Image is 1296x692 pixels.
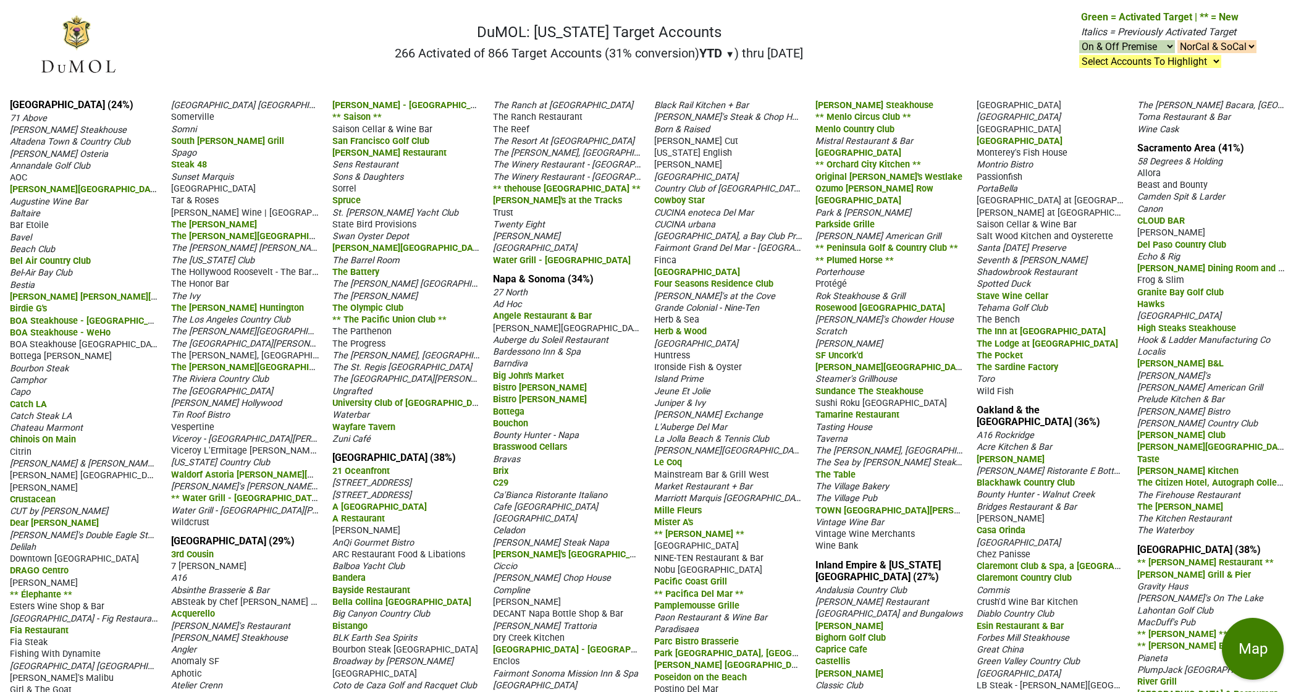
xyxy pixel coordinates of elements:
[171,206,443,218] span: [PERSON_NAME] Wine | [GEOGRAPHIC_DATA], [GEOGRAPHIC_DATA]
[1137,513,1232,524] span: The Kitchen Restaurant
[171,266,324,277] span: The Hollywood Roosevelt - The Barish
[10,183,164,195] span: [PERSON_NAME][GEOGRAPHIC_DATA]
[977,326,1106,337] span: The Inn at [GEOGRAPHIC_DATA]
[815,231,941,242] span: [PERSON_NAME] American Grill
[815,493,877,504] span: The Village Pub
[332,231,409,242] span: Swan Oyster Depot
[1137,502,1223,512] span: The [PERSON_NAME]
[1137,358,1224,369] span: [PERSON_NAME] B&L
[10,483,78,493] span: [PERSON_NAME]
[10,208,40,219] span: Baltaire
[654,100,749,111] span: Black Rail Kitchen + Bar
[1137,192,1225,202] span: Camden Spit & Larder
[1137,418,1258,429] span: [PERSON_NAME] Country Club
[815,112,911,122] span: ** Menlo Circus Club **
[332,255,400,266] span: The Barrel Room
[332,502,427,512] span: A [GEOGRAPHIC_DATA]
[493,430,579,441] span: Bounty Hunter - Napa
[10,351,112,361] span: Bottega [PERSON_NAME]
[493,335,608,345] span: Auberge du Soleil Restaurant
[1137,525,1193,536] span: The Waterboy
[171,112,214,122] span: Somerville
[332,219,416,230] span: State Bird Provisions
[332,99,495,111] span: [PERSON_NAME] - [GEOGRAPHIC_DATA]
[10,518,99,528] span: Dear [PERSON_NAME]
[654,457,682,468] span: Le Coq
[332,195,361,206] span: Spruce
[10,161,90,171] span: Annandale Golf Club
[654,279,773,289] span: Four Seasons Residence Club
[493,478,508,488] span: C29
[171,386,273,397] span: The [GEOGRAPHIC_DATA]
[815,219,875,230] span: Parkside Grille
[654,208,754,218] span: CUCINA enoteca Del Mar
[1137,180,1208,190] span: Beast and Bounty
[10,220,49,230] span: Bar Etoile
[493,418,528,429] span: Bouchon
[10,363,69,374] span: Bourbon Steak
[654,172,738,182] span: [GEOGRAPHIC_DATA]
[10,99,133,111] a: [GEOGRAPHIC_DATA] (24%)
[699,46,722,61] span: YTD
[332,490,411,500] span: [STREET_ADDRESS]
[10,411,72,421] span: Catch Steak LA
[332,386,372,397] span: Ungrafted
[654,303,759,313] span: Grande Colonial - Nine-Ten
[815,314,954,325] span: [PERSON_NAME]'s Chowder House
[10,469,165,481] span: [PERSON_NAME] [GEOGRAPHIC_DATA]
[10,113,47,124] span: 71 Above
[10,506,108,517] span: CUT by [PERSON_NAME]
[10,457,161,469] span: [PERSON_NAME] & [PERSON_NAME]'s
[171,349,346,361] span: The [PERSON_NAME], [GEOGRAPHIC_DATA]
[332,208,458,218] span: St. [PERSON_NAME] Yacht Club
[332,277,595,289] span: The [PERSON_NAME] [GEOGRAPHIC_DATA] - [GEOGRAPHIC_DATA]
[171,374,269,384] span: The Riviera Country Club
[815,279,847,289] span: Protégé
[1137,490,1240,500] span: The Firehouse Restaurant
[493,454,520,465] span: Bravas
[977,404,1100,428] a: Oakland & the [GEOGRAPHIC_DATA] (36%)
[171,457,270,468] span: [US_STATE] Country Club
[977,291,1048,302] span: Stave Wine Cellar
[1137,394,1224,405] span: Prelude Kitchen & Bar
[332,362,472,373] span: The St. Regis [GEOGRAPHIC_DATA]
[654,148,732,158] span: [US_STATE] English
[1137,227,1205,238] span: [PERSON_NAME]
[10,447,32,457] span: Citrin
[1137,441,1291,452] span: [PERSON_NAME][GEOGRAPHIC_DATA]
[1137,430,1226,441] span: [PERSON_NAME] Club
[332,466,390,476] span: 21 Oceanfront
[815,124,894,135] span: Menlo Country Club
[654,136,738,146] span: [PERSON_NAME] Cut
[815,172,962,182] span: Original [PERSON_NAME]'s Westlake
[977,124,1061,135] span: [GEOGRAPHIC_DATA]
[332,513,385,524] span: A Restaurant
[815,517,884,528] span: Vintage Wine Bar
[171,422,214,432] span: Vespertine
[977,303,1048,313] span: Tehama Golf Club
[493,371,564,381] span: Big John's Market
[1137,204,1163,214] span: Canon
[815,434,848,444] span: Taverna
[977,525,1025,536] span: Casa Orinda
[654,291,775,302] span: [PERSON_NAME]'s at the Cove
[815,326,847,337] span: Scratch
[654,398,705,408] span: Juniper & Ivy
[1137,156,1222,167] span: 58 Degrees & Holding
[171,432,360,444] span: Viceroy - [GEOGRAPHIC_DATA][PERSON_NAME]
[493,184,641,194] span: ** thehouse [GEOGRAPHIC_DATA] **
[1137,251,1180,262] span: Echo & Rig
[977,442,1052,452] span: Acre Kitchen & Bar
[171,255,255,266] span: The [US_STATE] Club
[171,279,229,289] span: The Honor Bar
[332,267,379,277] span: The Battery
[977,148,1067,158] span: Monterey's Fish House
[977,279,1030,289] span: Spotted Duck
[171,99,342,111] span: [GEOGRAPHIC_DATA] [GEOGRAPHIC_DATA]
[654,159,722,170] span: [PERSON_NAME]
[1137,262,1292,274] span: [PERSON_NAME] Dining Room and Bar
[10,149,108,159] span: [PERSON_NAME] Osteria
[1222,618,1284,680] button: Map
[10,434,76,445] span: Chinois On Main
[977,465,1129,476] span: [PERSON_NAME] Ristorante E Bottega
